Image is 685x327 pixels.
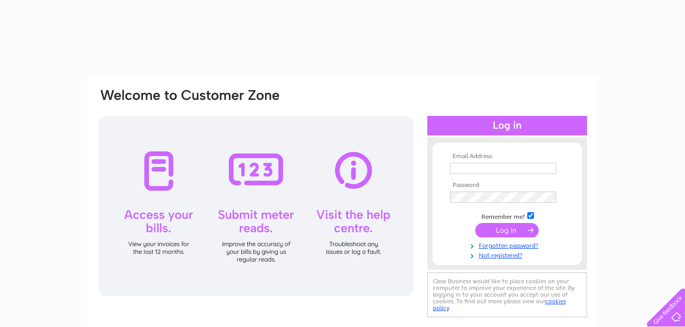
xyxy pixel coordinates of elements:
[450,240,567,250] a: Forgotten password?
[475,223,539,237] input: Submit
[433,298,566,312] a: cookies policy
[427,272,587,317] div: Clear Business would like to place cookies on your computer to improve your experience of the sit...
[450,250,567,260] a: Not registered?
[447,182,567,189] th: Password:
[447,211,567,221] td: Remember me?
[447,153,567,160] th: Email Address:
